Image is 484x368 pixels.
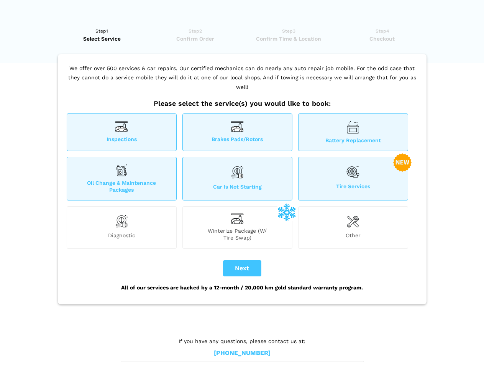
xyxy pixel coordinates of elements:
a: Step2 [151,27,240,43]
button: Next [223,260,261,276]
span: Confirm Order [151,35,240,43]
span: Car is not starting [183,183,292,193]
span: Checkout [338,35,427,43]
span: Battery Replacement [299,137,408,144]
img: new-badge-2-48.png [393,153,412,172]
span: Tire Services [299,183,408,193]
span: Inspections [67,136,176,144]
span: Other [299,232,408,241]
p: We offer over 500 services & car repairs. Our certified mechanics can do nearly any auto repair j... [65,64,420,100]
span: Oil Change & Maintenance Packages [67,179,176,193]
span: Diagnostic [67,232,176,241]
a: Step4 [338,27,427,43]
img: winterize-icon_1.png [277,203,296,221]
span: Select Service [58,35,146,43]
span: Confirm Time & Location [244,35,333,43]
h2: Please select the service(s) you would like to book: [65,99,420,108]
span: Brakes Pads/Rotors [183,136,292,144]
span: Winterize Package (W/ Tire Swap) [183,227,292,241]
a: [PHONE_NUMBER] [214,349,271,357]
a: Step1 [58,27,146,43]
p: If you have any questions, please contact us at: [121,337,363,345]
div: All of our services are backed by a 12-month / 20,000 km gold standard warranty program. [65,276,420,299]
a: Step3 [244,27,333,43]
